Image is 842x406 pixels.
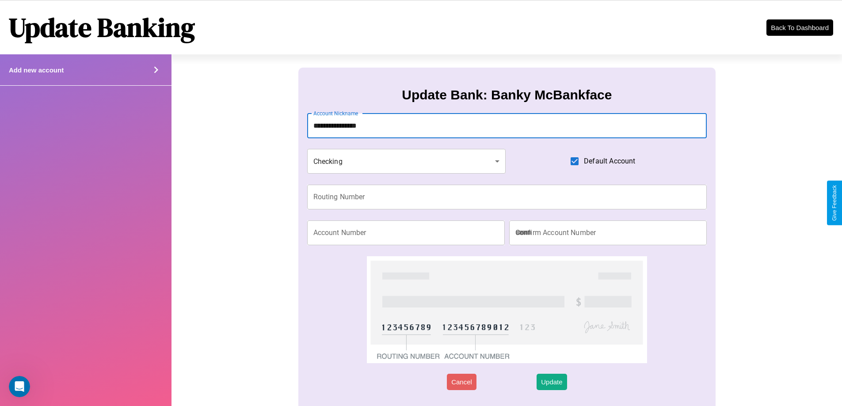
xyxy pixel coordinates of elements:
h4: Add new account [9,66,64,74]
button: Back To Dashboard [766,19,833,36]
button: Cancel [447,374,476,390]
div: Checking [307,149,506,174]
button: Update [537,374,567,390]
iframe: Intercom live chat [9,376,30,397]
h3: Update Bank: Banky McBankface [402,87,612,102]
label: Account Nickname [313,110,358,117]
span: Default Account [584,156,635,167]
img: check [367,256,647,363]
h1: Update Banking [9,9,195,46]
div: Give Feedback [831,185,838,221]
